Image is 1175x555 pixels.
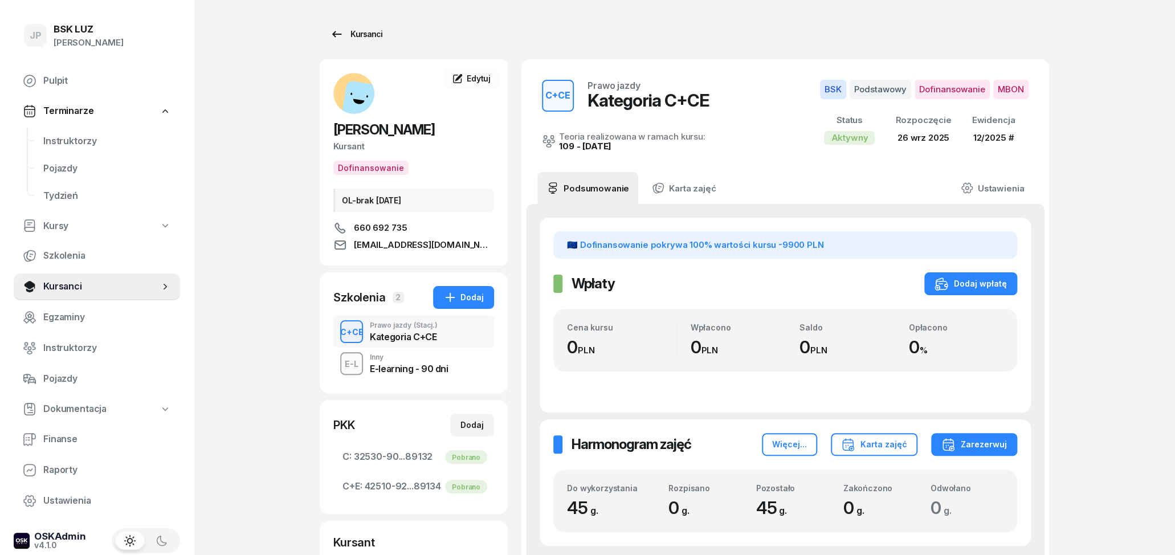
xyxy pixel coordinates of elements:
a: Terminarze [14,98,180,124]
a: Raporty [14,456,180,484]
span: Pojazdy [43,372,171,386]
div: Pobrano [445,450,487,464]
a: Pojazdy [14,365,180,393]
button: Zarezerwuj [931,433,1017,456]
div: Dodaj [460,418,484,432]
small: PLN [701,345,718,356]
div: [PERSON_NAME] [54,35,124,50]
div: PKK [333,417,355,433]
div: 0 [567,337,676,358]
small: g. [682,505,690,516]
button: BSKPodstawowyDofinansowanieMBON [820,80,1029,99]
span: Raporty [43,463,171,478]
a: C+E:42510-92...89134Pobrano [333,473,494,500]
a: Egzaminy [14,304,180,331]
div: Do wykorzystania [567,483,654,493]
div: Prawo jazdy [370,322,438,329]
span: 45 [756,497,792,518]
span: Instruktorzy [43,341,171,356]
div: Zakończono [843,483,916,493]
small: g. [944,505,952,516]
span: Kursanci [43,279,160,294]
button: Karta zajęć [831,433,917,456]
span: BSK [820,80,846,99]
span: 0 [931,497,957,518]
button: Dodaj [433,286,494,309]
a: Finanse [14,426,180,453]
div: Zarezerwuj [941,438,1007,451]
span: Terminarze [43,104,93,119]
div: Kursant [333,139,494,154]
a: 109 - [DATE] [559,141,611,152]
div: Kursanci [330,27,382,41]
span: Ustawienia [43,493,171,508]
span: C+E: [342,479,362,494]
div: Rozpoczęcie [895,113,951,128]
span: Podstawowy [850,80,911,99]
button: C+CEPrawo jazdy(Stacj.)Kategoria C+CE [333,316,494,348]
span: Finanse [43,432,171,447]
button: Dodaj wpłatę [924,272,1017,295]
span: 660 692 735 [354,221,407,235]
div: Saldo [799,323,895,332]
div: Inny [370,354,448,361]
button: Dodaj [450,414,494,436]
div: Cena kursu [567,323,676,332]
span: 12/2025 # [973,132,1014,143]
div: 0 [909,337,1004,358]
div: Rozpisano [668,483,741,493]
div: Szkolenia [333,289,386,305]
a: Kursanci [14,273,180,300]
span: Dofinansowanie [915,80,990,99]
a: Instruktorzy [14,334,180,362]
div: OL-brak [DATE] [333,189,494,212]
div: Więcej... [772,438,807,451]
div: Dodaj wpłatę [935,277,1007,291]
span: 🇪🇺 Dofinansowanie pokrywa 100% wartości kursu - [567,239,823,250]
a: Pojazdy [34,155,180,182]
span: 42510-92...89134 [342,479,485,494]
span: Tydzień [43,189,171,203]
a: C:32530-90...89132Pobrano [333,443,494,471]
span: Egzaminy [43,310,171,325]
a: Ustawienia [14,487,180,515]
span: 26 wrz 2025 [897,132,949,143]
div: E-L [340,357,363,371]
div: C+CE [336,325,368,339]
div: C+CE [541,86,575,105]
small: PLN [578,345,595,356]
span: (Stacj.) [414,322,438,329]
div: Odwołano [931,483,1003,493]
small: g. [590,505,598,516]
a: Instruktorzy [34,128,180,155]
span: Szkolenia [43,248,171,263]
div: Kategoria C+CE [370,332,438,341]
a: Karta zajęć [643,172,725,204]
a: Tydzień [34,182,180,210]
small: % [919,345,927,356]
div: OSKAdmin [34,532,86,541]
a: Podsumowanie [537,172,638,204]
div: 0 [799,337,895,358]
div: Kursant [333,534,494,550]
a: [EMAIL_ADDRESS][DOMAIN_NAME] [333,238,494,252]
span: [EMAIL_ADDRESS][DOMAIN_NAME] [354,238,494,252]
button: C+CE [340,320,363,343]
a: Edytuj [444,68,499,89]
div: Status [824,113,875,128]
a: Kursanci [320,23,393,46]
div: Ewidencja [972,113,1015,128]
button: C+CE [542,80,574,112]
span: JP [30,31,42,40]
a: Ustawienia [952,172,1033,204]
h2: Wpłaty [572,275,615,293]
div: Wpłacono [691,323,786,332]
div: Kategoria C+CE [587,90,709,111]
small: g. [779,505,787,516]
a: Szkolenia [14,242,180,270]
span: 0 [668,497,695,518]
span: Dokumentacja [43,402,107,417]
div: Pozostało [756,483,829,493]
button: Dofinansowanie [333,161,409,175]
